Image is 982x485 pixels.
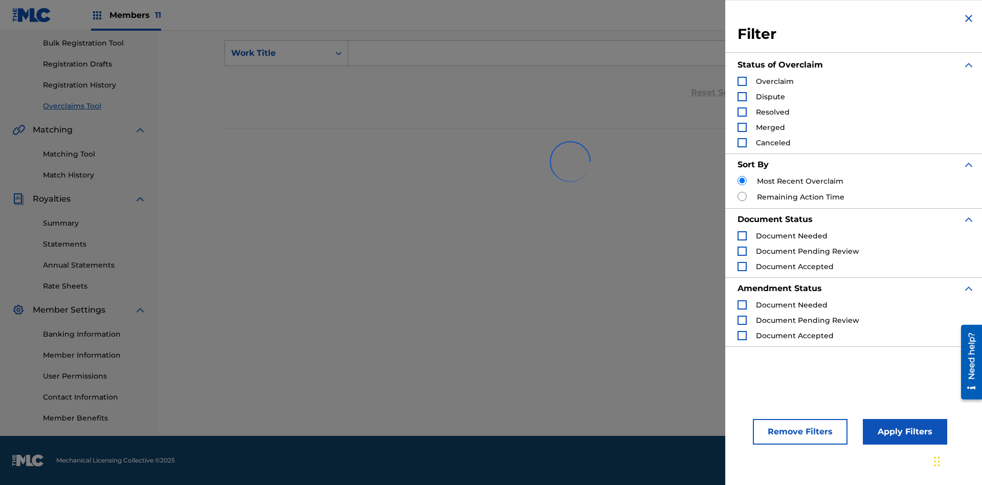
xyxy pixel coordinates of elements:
a: Banking Information [43,329,146,340]
img: expand [134,193,146,205]
a: Statements [43,239,146,250]
a: Bulk Registration Tool [43,38,146,49]
span: Merged [756,123,785,132]
a: Registration Drafts [43,59,146,70]
img: logo [12,454,44,467]
span: Mechanical Licensing Collective © 2025 [56,456,175,465]
button: Apply Filters [863,419,947,445]
span: Document Pending Review [756,316,859,325]
span: Document Pending Review [756,247,859,256]
iframe: Chat Widget [931,436,982,485]
button: Remove Filters [753,419,847,445]
iframe: Resource Center [953,321,982,405]
img: Royalties [12,193,25,205]
span: 11 [155,10,161,20]
img: expand [963,59,975,71]
strong: Document Status [738,214,813,224]
span: Document Needed [756,300,828,310]
img: expand [134,304,146,316]
a: Matching Tool [43,149,146,160]
span: Member Settings [33,304,105,316]
span: Resolved [756,107,790,117]
img: MLC Logo [12,8,52,23]
span: Matching [33,124,73,136]
span: Royalties [33,193,71,205]
span: Document Accepted [756,331,834,340]
img: expand [963,159,975,171]
a: Member Information [43,350,146,361]
span: Document Needed [756,231,828,240]
img: Top Rightsholders [91,9,103,21]
a: User Permissions [43,371,146,382]
form: Search Form [225,40,916,113]
span: Dispute [756,92,785,101]
img: preloader [544,135,597,188]
strong: Amendment Status [738,283,822,293]
h3: Filter [738,25,975,43]
span: Document Accepted [756,262,834,271]
a: Registration History [43,80,146,91]
a: Overclaims Tool [43,101,146,112]
div: Work Title [231,47,323,59]
span: Overclaim [756,77,794,86]
img: expand [963,213,975,226]
strong: Status of Overclaim [738,60,823,70]
a: Contact Information [43,392,146,403]
img: expand [963,282,975,295]
a: Rate Sheets [43,281,146,292]
a: Summary [43,218,146,229]
a: Member Benefits [43,413,146,424]
img: close [963,12,975,25]
a: Annual Statements [43,260,146,271]
label: Remaining Action Time [757,192,844,203]
div: Drag [934,446,940,477]
img: Member Settings [12,304,25,316]
img: Matching [12,124,25,136]
a: Match History [43,170,146,181]
span: Members [109,9,161,21]
img: expand [134,124,146,136]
